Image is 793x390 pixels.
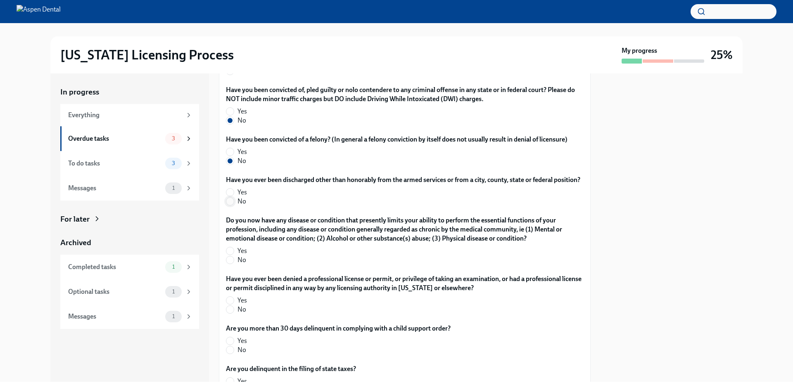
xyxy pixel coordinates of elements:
[711,47,733,62] h3: 25%
[237,336,247,345] span: Yes
[167,288,180,295] span: 1
[226,274,584,293] label: Have you ever been denied a professional license or permit, or privilege of taking an examination...
[68,287,162,296] div: Optional tasks
[237,305,246,314] span: No
[17,5,61,18] img: Aspen Dental
[622,46,657,55] strong: My progress
[226,216,584,243] label: Do you now have any disease or condition that presently limits your ability to perform the essent...
[68,312,162,321] div: Messages
[237,296,247,305] span: Yes
[167,135,180,142] span: 3
[226,135,567,144] label: Have you been convicted of a felony? (In general a felony conviction by itself does not usually r...
[60,214,90,225] div: For later
[167,185,180,191] span: 1
[60,126,199,151] a: Overdue tasks3
[60,176,199,201] a: Messages1
[68,134,162,143] div: Overdue tasks
[237,147,247,156] span: Yes
[237,107,247,116] span: Yes
[68,262,162,272] div: Completed tasks
[226,324,451,333] label: Are you more than 30 days delinquent in complying with a child support order?
[60,151,199,176] a: To do tasks3
[167,160,180,166] span: 3
[237,377,247,386] span: Yes
[237,188,247,197] span: Yes
[60,104,199,126] a: Everything
[226,175,580,184] label: Have you ever been discharged other than honorably from the armed services or from a city, county...
[167,264,180,270] span: 1
[68,184,162,193] div: Messages
[167,313,180,319] span: 1
[237,197,246,206] span: No
[60,87,199,97] a: In progress
[60,47,234,63] h2: [US_STATE] Licensing Process
[226,364,356,373] label: Are you delinquent in the filing of state taxes?
[237,156,246,165] span: No
[60,304,199,329] a: Messages1
[60,279,199,304] a: Optional tasks1
[226,85,584,104] label: Have you been convicted of, pled guilty or nolo contendere to any criminal offense in any state o...
[60,214,199,225] a: For later
[237,345,246,355] span: No
[237,255,246,265] span: No
[237,116,246,125] span: No
[68,159,162,168] div: To do tasks
[237,246,247,255] span: Yes
[60,237,199,248] a: Archived
[68,111,182,120] div: Everything
[60,255,199,279] a: Completed tasks1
